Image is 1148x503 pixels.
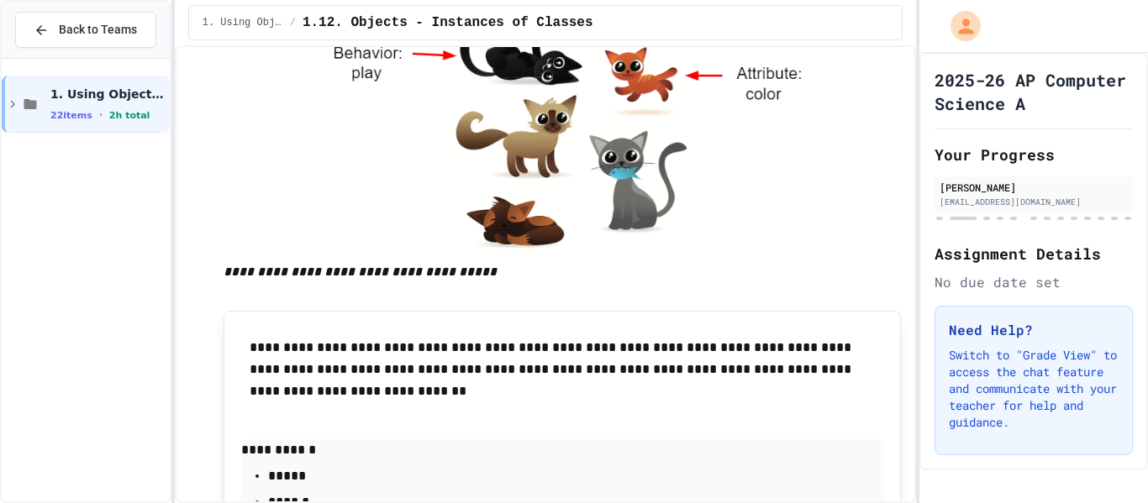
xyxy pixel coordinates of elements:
[50,110,92,121] span: 22 items
[50,86,166,102] span: 1. Using Objects and Methods
[290,16,296,29] span: /
[15,12,156,48] button: Back to Teams
[203,16,283,29] span: 1. Using Objects and Methods
[935,68,1133,115] h1: 2025-26 AP Computer Science A
[933,7,985,45] div: My Account
[940,196,1128,208] div: [EMAIL_ADDRESS][DOMAIN_NAME]
[303,13,593,33] span: 1.12. Objects - Instances of Classes
[935,242,1133,265] h2: Assignment Details
[949,320,1119,340] h3: Need Help?
[99,108,103,122] span: •
[940,180,1128,195] div: [PERSON_NAME]
[59,21,137,39] span: Back to Teams
[935,143,1133,166] h2: Your Progress
[935,272,1133,292] div: No due date set
[949,347,1119,431] p: Switch to "Grade View" to access the chat feature and communicate with your teacher for help and ...
[109,110,150,121] span: 2h total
